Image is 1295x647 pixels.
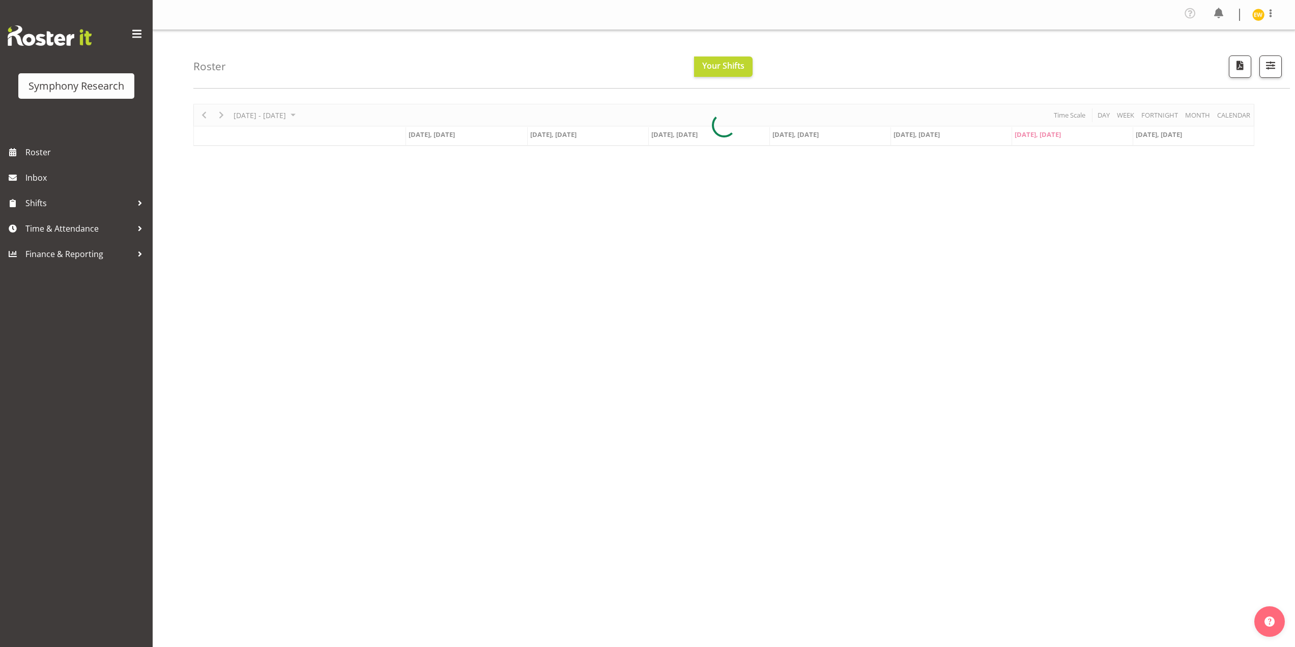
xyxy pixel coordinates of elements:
span: Finance & Reporting [25,246,132,262]
span: Inbox [25,170,148,185]
span: Your Shifts [702,60,744,71]
span: Shifts [25,195,132,211]
button: Your Shifts [694,57,753,77]
span: Roster [25,145,148,160]
img: enrica-walsh11863.jpg [1252,9,1264,21]
button: Download a PDF of the roster according to the set date range. [1229,55,1251,78]
span: Time & Attendance [25,221,132,236]
button: Filter Shifts [1259,55,1282,78]
div: Symphony Research [28,78,124,94]
img: Rosterit website logo [8,25,92,46]
h4: Roster [193,61,226,72]
img: help-xxl-2.png [1264,616,1275,627]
